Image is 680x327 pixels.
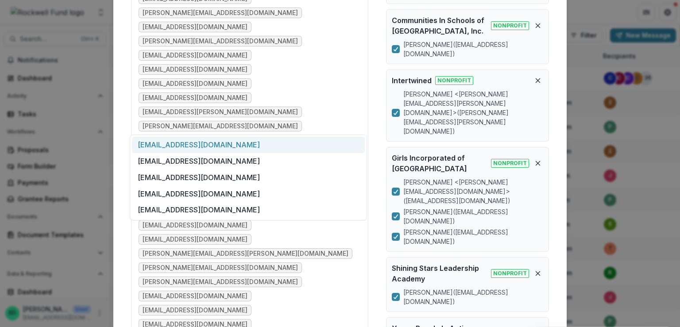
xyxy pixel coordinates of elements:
[392,15,487,36] p: Communities In Schools of [GEOGRAPHIC_DATA], Inc.
[533,158,543,169] button: Remove organization
[143,94,247,102] span: [EMAIL_ADDRESS][DOMAIN_NAME]
[143,278,298,286] span: [PERSON_NAME][EMAIL_ADDRESS][DOMAIN_NAME]
[403,207,543,226] p: [PERSON_NAME] ( [EMAIL_ADDRESS][DOMAIN_NAME] )
[143,123,298,130] span: [PERSON_NAME][EMAIL_ADDRESS][DOMAIN_NAME]
[403,227,543,246] p: [PERSON_NAME] ( [EMAIL_ADDRESS][DOMAIN_NAME] )
[533,268,543,279] button: Remove organization
[403,177,543,205] p: [PERSON_NAME] <[PERSON_NAME][EMAIL_ADDRESS][DOMAIN_NAME]> ( [EMAIL_ADDRESS][DOMAIN_NAME] )
[143,38,298,45] span: [PERSON_NAME][EMAIL_ADDRESS][DOMAIN_NAME]
[491,159,529,168] span: Nonprofit
[143,292,247,300] span: [EMAIL_ADDRESS][DOMAIN_NAME]
[143,66,247,73] span: [EMAIL_ADDRESS][DOMAIN_NAME]
[132,169,365,185] div: [EMAIL_ADDRESS][DOMAIN_NAME]
[392,153,487,174] p: Girls Incorporated of [GEOGRAPHIC_DATA]
[132,137,365,153] div: [EMAIL_ADDRESS][DOMAIN_NAME]
[435,76,473,85] span: Nonprofit
[132,153,365,169] div: [EMAIL_ADDRESS][DOMAIN_NAME]
[143,80,247,88] span: [EMAIL_ADDRESS][DOMAIN_NAME]
[143,222,247,229] span: [EMAIL_ADDRESS][DOMAIN_NAME]
[143,52,247,59] span: [EMAIL_ADDRESS][DOMAIN_NAME]
[403,89,543,136] p: [PERSON_NAME] <[PERSON_NAME][EMAIL_ADDRESS][PERSON_NAME][DOMAIN_NAME]> ( [PERSON_NAME][EMAIL_ADDR...
[403,288,543,306] p: [PERSON_NAME] ( [EMAIL_ADDRESS][DOMAIN_NAME] )
[491,269,529,278] span: Nonprofit
[533,75,543,86] button: Remove organization
[392,263,487,284] p: Shining Stars Leadership Academy
[533,20,543,31] button: Remove organization
[143,307,247,314] span: [EMAIL_ADDRESS][DOMAIN_NAME]
[143,250,348,258] span: [PERSON_NAME][EMAIL_ADDRESS][PERSON_NAME][DOMAIN_NAME]
[143,264,298,272] span: [PERSON_NAME][EMAIL_ADDRESS][DOMAIN_NAME]
[143,108,298,116] span: [EMAIL_ADDRESS][PERSON_NAME][DOMAIN_NAME]
[132,185,365,202] div: [EMAIL_ADDRESS][DOMAIN_NAME]
[143,9,298,17] span: [PERSON_NAME][EMAIL_ADDRESS][DOMAIN_NAME]
[403,40,543,58] p: [PERSON_NAME] ( [EMAIL_ADDRESS][DOMAIN_NAME] )
[143,236,247,243] span: [EMAIL_ADDRESS][DOMAIN_NAME]
[143,23,247,31] span: [EMAIL_ADDRESS][DOMAIN_NAME]
[132,202,365,218] div: [EMAIL_ADDRESS][DOMAIN_NAME]
[491,21,529,30] span: Nonprofit
[392,75,432,86] p: Intertwined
